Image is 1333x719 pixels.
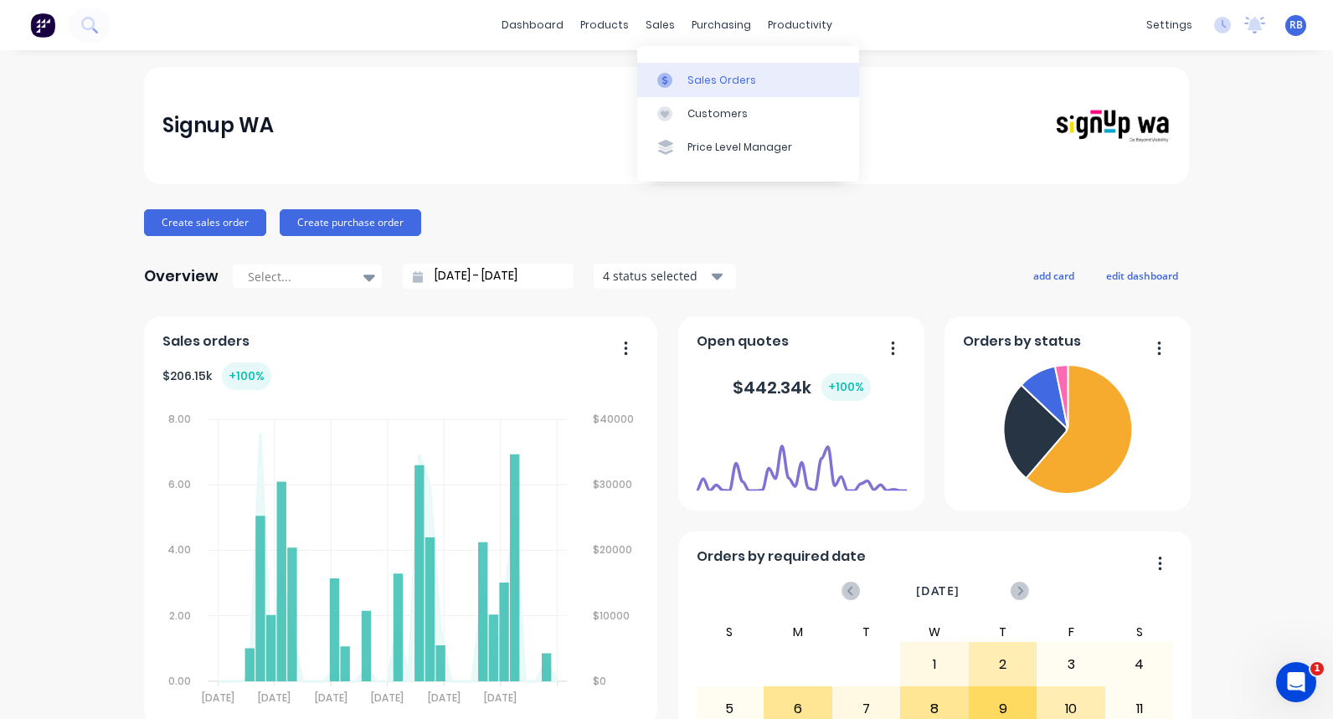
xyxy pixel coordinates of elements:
[901,644,968,686] div: 1
[168,477,191,491] tspan: 6.00
[900,622,969,642] div: W
[201,691,234,705] tspan: [DATE]
[687,106,748,121] div: Customers
[315,691,347,705] tspan: [DATE]
[1310,662,1324,675] span: 1
[969,622,1037,642] div: T
[484,691,517,705] tspan: [DATE]
[167,542,191,557] tspan: 4.00
[1106,644,1173,686] div: 4
[168,674,191,688] tspan: 0.00
[970,644,1037,686] div: 2
[222,362,271,390] div: + 100 %
[594,674,607,688] tspan: $0
[30,13,55,38] img: Factory
[733,373,871,401] div: $ 442.34k
[759,13,841,38] div: productivity
[168,412,191,426] tspan: 8.00
[637,131,859,164] a: Price Level Manager
[1289,18,1303,33] span: RB
[594,412,635,426] tspan: $40000
[1037,644,1104,686] div: 3
[144,209,266,236] button: Create sales order
[1105,622,1174,642] div: S
[683,13,759,38] div: purchasing
[493,13,572,38] a: dashboard
[1095,264,1189,286] button: edit dashboard
[162,331,250,352] span: Sales orders
[1022,264,1085,286] button: add card
[1053,108,1171,144] img: Signup WA
[594,542,633,557] tspan: $20000
[637,63,859,96] a: Sales Orders
[258,691,291,705] tspan: [DATE]
[764,622,832,642] div: M
[371,691,404,705] tspan: [DATE]
[162,362,271,390] div: $ 206.15k
[687,73,756,88] div: Sales Orders
[428,691,461,705] tspan: [DATE]
[832,622,901,642] div: T
[603,267,708,285] div: 4 status selected
[637,97,859,131] a: Customers
[1276,662,1316,702] iframe: Intercom live chat
[594,609,630,623] tspan: $10000
[594,264,736,289] button: 4 status selected
[687,140,792,155] div: Price Level Manager
[1037,622,1105,642] div: F
[280,209,421,236] button: Create purchase order
[572,13,637,38] div: products
[697,331,789,352] span: Open quotes
[169,609,191,623] tspan: 2.00
[144,259,219,293] div: Overview
[162,109,274,142] div: Signup WA
[821,373,871,401] div: + 100 %
[916,582,960,600] span: [DATE]
[696,622,764,642] div: S
[963,331,1081,352] span: Orders by status
[594,477,633,491] tspan: $30000
[1138,13,1201,38] div: settings
[637,13,683,38] div: sales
